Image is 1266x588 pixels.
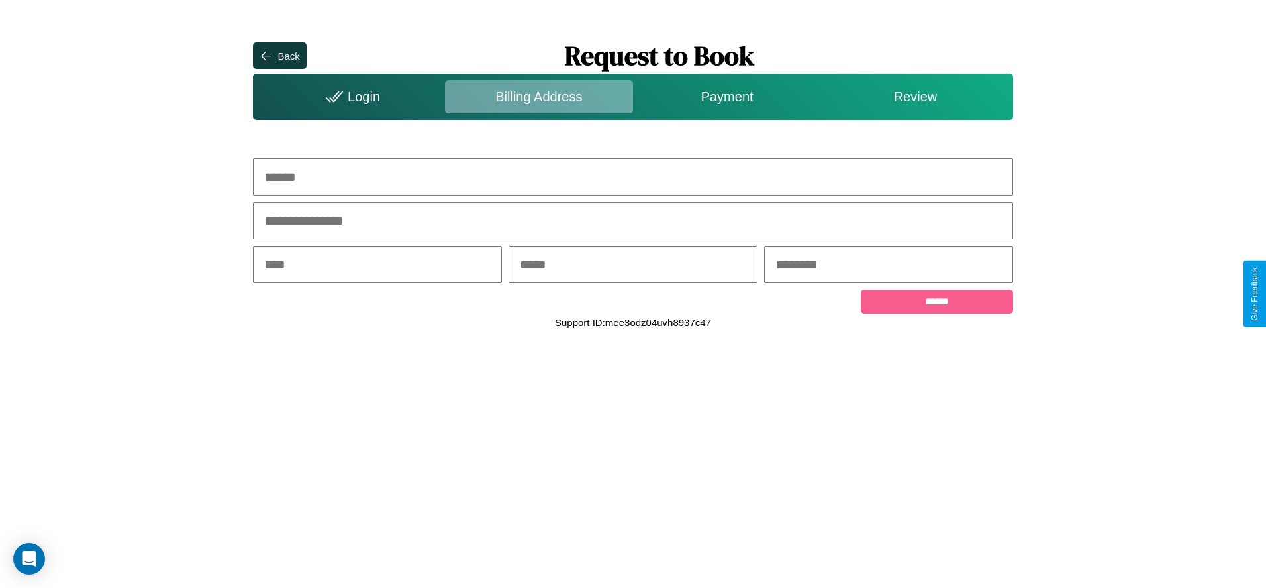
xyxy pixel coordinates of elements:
div: Give Feedback [1250,267,1259,321]
button: Back [253,42,306,69]
div: Back [277,50,299,62]
div: Review [821,80,1009,113]
h1: Request to Book [307,38,1013,74]
p: Support ID: mee3odz04uvh8937c47 [555,314,711,331]
div: Open Intercom Messenger [13,543,45,575]
div: Login [256,80,444,113]
div: Billing Address [445,80,633,113]
div: Payment [633,80,821,113]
